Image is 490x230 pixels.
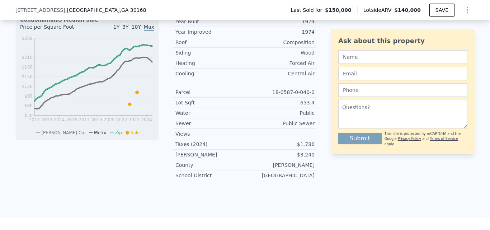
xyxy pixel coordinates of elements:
tspan: 2019 [91,117,102,122]
tspan: 2020 [104,117,115,122]
span: 3Y [122,24,128,30]
div: 1974 [245,18,315,25]
tspan: $60 [24,103,33,108]
div: Public [245,109,315,117]
tspan: $30 [24,113,33,118]
div: County [175,161,245,169]
tspan: 2017 [79,117,90,122]
div: Forced Air [245,60,315,67]
div: Sewer [175,120,245,127]
tspan: 2023 [129,117,140,122]
a: Terms of Service [430,137,458,141]
tspan: 2014 [54,117,65,122]
div: Year Built [175,18,245,25]
input: Name [338,50,467,64]
div: [PERSON_NAME] [245,161,315,169]
span: Sale [131,130,140,135]
span: [STREET_ADDRESS] [15,6,65,14]
button: Show Options [460,3,475,17]
input: Email [338,67,467,80]
div: Ask about this property [338,36,467,46]
div: 18-0587-0-040-0 [245,89,315,96]
div: Siding [175,49,245,56]
span: Lotside ARV [363,6,394,14]
tspan: 2013 [41,117,52,122]
tspan: $120 [22,84,33,89]
span: , GA 30168 [119,7,146,13]
span: Metro [94,130,106,135]
div: $3,240 [245,151,315,158]
tspan: 2016 [66,117,77,122]
span: 1Y [113,24,119,30]
span: Max [144,24,154,31]
div: $1,786 [245,141,315,148]
div: Year Improved [175,28,245,36]
div: Water [175,109,245,117]
tspan: 2022 [116,117,127,122]
button: Submit [338,133,382,144]
tspan: $180 [22,65,33,70]
div: Heating [175,60,245,67]
span: [PERSON_NAME] Co. [41,130,85,135]
div: 653.4 [245,99,315,106]
div: Central Air [245,70,315,77]
a: Privacy Policy [398,137,421,141]
span: 10Y [132,24,141,30]
tspan: $210 [22,55,33,60]
span: $140,000 [394,7,421,13]
div: Roof [175,39,245,46]
input: Phone [338,83,467,97]
span: , [GEOGRAPHIC_DATA] [65,6,146,14]
tspan: 2024 [141,117,152,122]
div: Public Sewer [245,120,315,127]
tspan: 2012 [29,117,40,122]
div: Taxes (2024) [175,141,245,148]
div: Wood [245,49,315,56]
div: [PERSON_NAME] [175,151,245,158]
div: Cooling [175,70,245,77]
button: SAVE [429,4,454,17]
div: Price per Square Foot [20,23,87,35]
div: Composition [245,39,315,46]
div: School District [175,172,245,179]
span: Last Sold for [291,6,325,14]
div: This site is protected by reCAPTCHA and the Google and apply. [385,131,467,147]
div: Views [175,130,245,137]
tspan: $150 [22,74,33,79]
tspan: $90 [24,94,33,99]
span: Zip [115,130,122,135]
div: Parcel [175,89,245,96]
div: Lot Sqft [175,99,245,106]
div: 1974 [245,28,315,36]
span: $150,000 [325,6,352,14]
div: [GEOGRAPHIC_DATA] [245,172,315,179]
tspan: $269 [22,36,33,41]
